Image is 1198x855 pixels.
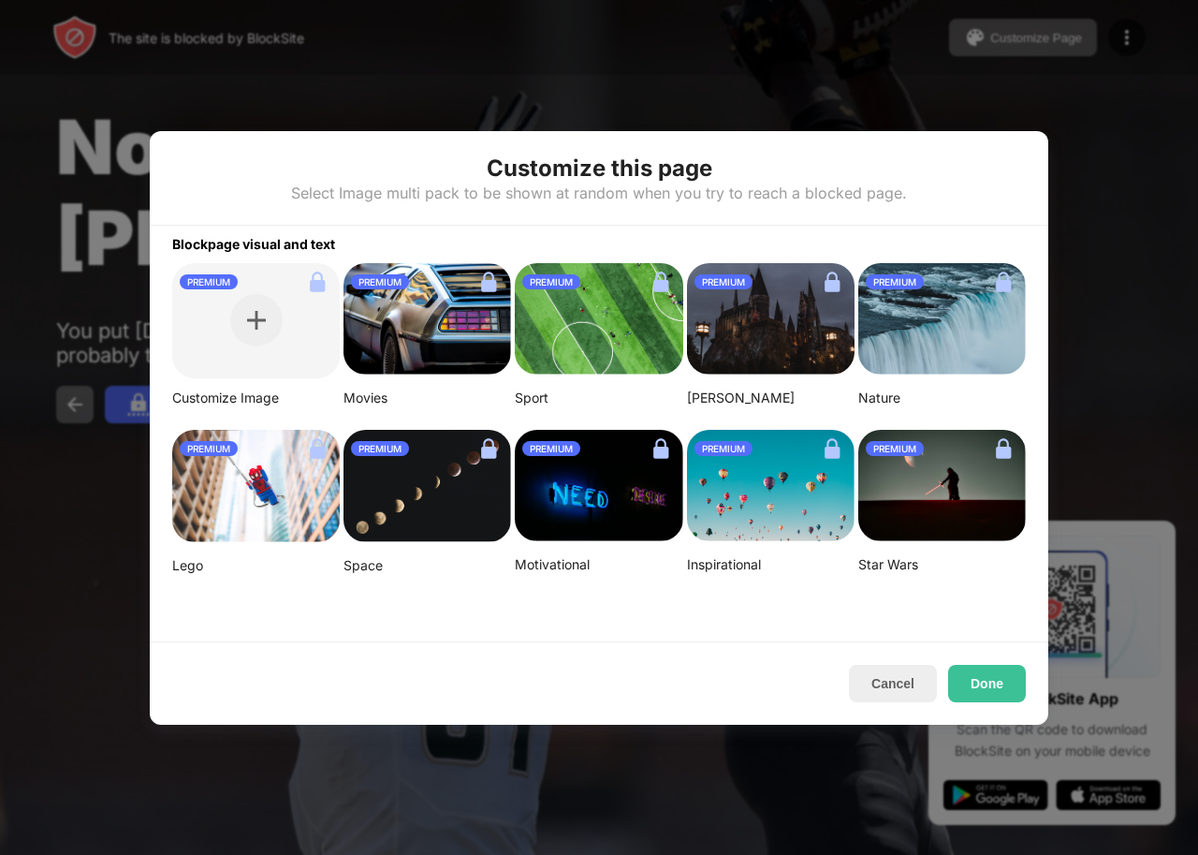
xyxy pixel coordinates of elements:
div: Nature [858,390,1026,406]
img: alexis-fauvet-qfWf9Muwp-c-unsplash-small.png [515,430,682,542]
div: Sport [515,390,682,406]
img: linda-xu-KsomZsgjLSA-unsplash.png [343,430,511,543]
div: PREMIUM [351,441,409,456]
button: Done [948,665,1026,702]
img: mehdi-messrro-gIpJwuHVwt0-unsplash-small.png [172,430,340,542]
button: Cancel [849,665,937,702]
div: Select Image multi pack to be shown at random when you try to reach a blocked page. [291,184,907,202]
img: lock.svg [646,434,676,464]
img: lock.svg [474,434,504,464]
div: PREMIUM [522,441,580,456]
div: PREMIUM [180,441,238,456]
img: lock.svg [302,267,332,297]
img: aditya-vyas-5qUJfO4NU4o-unsplash-small.png [687,263,855,376]
div: Inspirational [687,556,855,573]
img: ian-dooley-DuBNA1QMpPA-unsplash-small.png [687,430,855,542]
div: Space [343,557,511,574]
img: plus.svg [247,311,266,330]
img: image-22-small.png [858,430,1026,542]
div: PREMIUM [522,274,580,289]
div: Customize this page [487,154,712,184]
div: Movies [343,390,511,406]
div: PREMIUM [180,274,238,289]
img: lock.svg [302,434,332,464]
img: aditya-chinchure-LtHTe32r_nA-unsplash.png [858,263,1026,376]
img: lock.svg [646,267,676,297]
div: PREMIUM [694,441,752,456]
div: PREMIUM [351,274,409,289]
img: lock.svg [474,267,504,297]
div: Lego [172,557,340,574]
div: Customize Image [172,390,340,406]
img: image-26.png [343,263,511,376]
div: PREMIUM [866,441,924,456]
div: [PERSON_NAME] [687,390,855,406]
img: jeff-wang-p2y4T4bFws4-unsplash-small.png [515,263,682,376]
div: PREMIUM [866,274,924,289]
img: lock.svg [988,434,1018,464]
img: lock.svg [817,434,847,464]
div: PREMIUM [694,274,752,289]
img: lock.svg [817,267,847,297]
div: Blockpage visual and text [150,226,1048,252]
img: lock.svg [988,267,1018,297]
div: Star Wars [858,556,1026,573]
div: Motivational [515,556,682,573]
